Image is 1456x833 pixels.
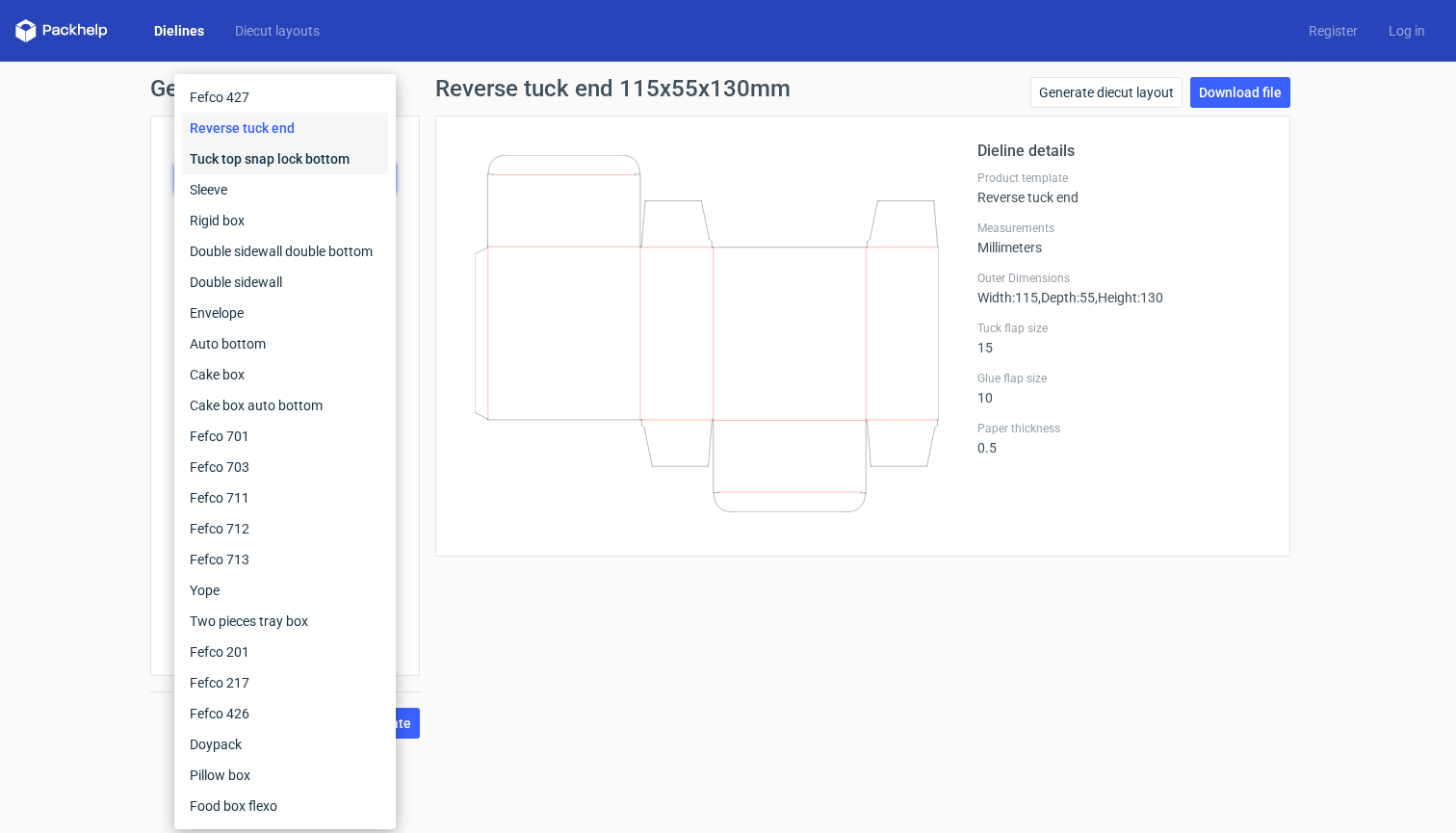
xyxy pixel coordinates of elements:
div: 10 [977,371,1266,405]
div: Doypack [182,729,388,760]
a: Dielines [139,21,220,40]
label: Measurements [977,221,1266,236]
div: Two pieces tray box [182,606,388,637]
div: Fefco 217 [182,667,388,698]
label: Outer Dimensions [977,271,1266,286]
h2: Dieline details [977,140,1266,163]
div: Millimeters [977,221,1266,255]
div: Double sidewall [182,267,388,298]
div: Fefco 201 [182,637,388,667]
a: Register [1293,21,1373,40]
div: Double sidewall double bottom [182,236,388,267]
a: Log in [1373,21,1441,40]
span: , Height : 130 [1095,290,1163,305]
div: Reverse tuck end [977,170,1266,205]
div: Reverse tuck end [182,113,388,143]
h1: Generate new dieline [150,77,1306,100]
label: Paper thickness [977,421,1266,436]
div: Fefco 711 [182,482,388,513]
div: Rigid box [182,205,388,236]
label: Glue flap size [977,371,1266,386]
div: Fefco 426 [182,698,388,729]
div: Fefco 712 [182,513,388,544]
div: Pillow box [182,760,388,791]
span: , Depth : 55 [1038,290,1095,305]
div: Yope [182,575,388,606]
div: Fefco 701 [182,421,388,452]
a: Download file [1190,77,1290,108]
div: Food box flexo [182,791,388,821]
span: Width : 115 [977,290,1038,305]
h1: Reverse tuck end 115x55x130mm [435,77,791,100]
div: 15 [977,321,1266,355]
div: Fefco 713 [182,544,388,575]
a: Diecut layouts [220,21,335,40]
div: Envelope [182,298,388,328]
div: Sleeve [182,174,388,205]
label: Tuck flap size [977,321,1266,336]
div: Fefco 427 [182,82,388,113]
label: Product template [977,170,1266,186]
div: Cake box [182,359,388,390]
div: Cake box auto bottom [182,390,388,421]
div: Auto bottom [182,328,388,359]
div: Fefco 703 [182,452,388,482]
a: Generate diecut layout [1030,77,1183,108]
div: 0.5 [977,421,1266,456]
div: Tuck top snap lock bottom [182,143,388,174]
